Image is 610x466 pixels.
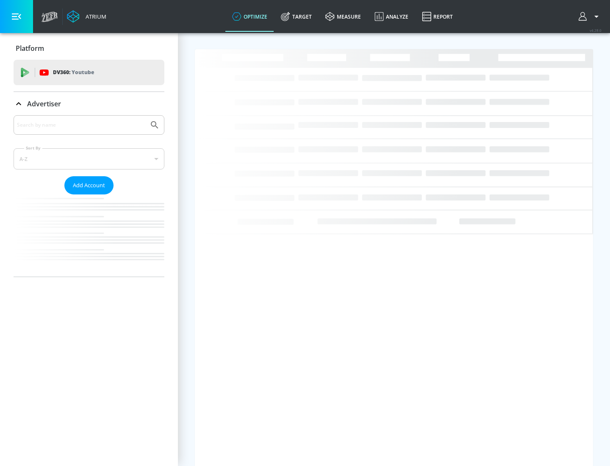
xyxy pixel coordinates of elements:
[53,68,94,77] p: DV360:
[67,10,106,23] a: Atrium
[14,36,164,60] div: Platform
[319,1,368,32] a: measure
[14,115,164,277] div: Advertiser
[368,1,415,32] a: Analyze
[590,28,602,33] span: v 4.28.0
[82,13,106,20] div: Atrium
[14,148,164,169] div: A-Z
[14,60,164,85] div: DV360: Youtube
[225,1,274,32] a: optimize
[27,99,61,108] p: Advertiser
[415,1,460,32] a: Report
[16,44,44,53] p: Platform
[72,68,94,77] p: Youtube
[274,1,319,32] a: Target
[64,176,114,194] button: Add Account
[24,145,42,151] label: Sort By
[73,180,105,190] span: Add Account
[14,194,164,277] nav: list of Advertiser
[14,92,164,116] div: Advertiser
[17,119,145,130] input: Search by name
